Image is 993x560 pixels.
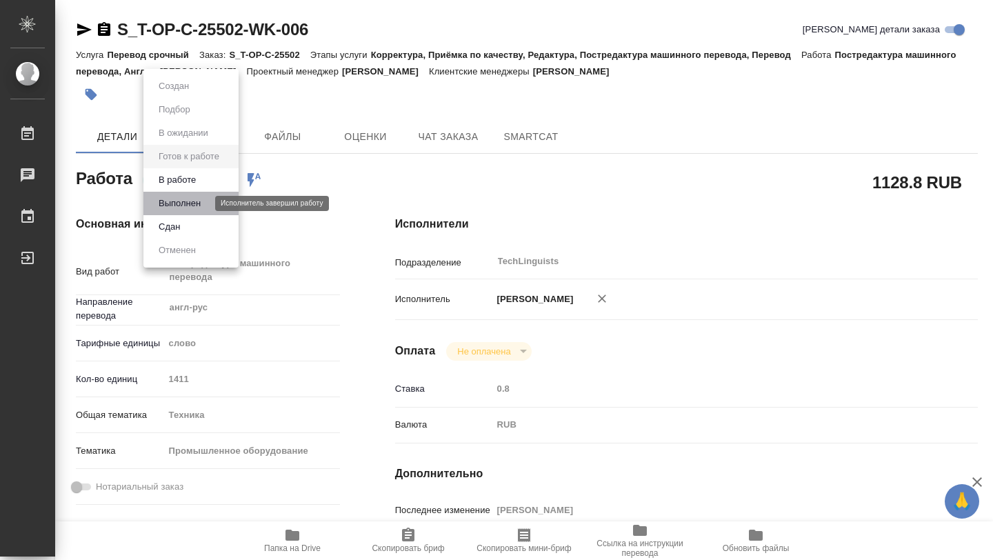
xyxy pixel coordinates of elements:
[154,149,223,164] button: Готов к работе
[154,172,200,188] button: В работе
[154,196,205,211] button: Выполнен
[154,102,194,117] button: Подбор
[154,243,200,258] button: Отменен
[154,79,193,94] button: Создан
[154,219,184,234] button: Сдан
[154,126,212,141] button: В ожидании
